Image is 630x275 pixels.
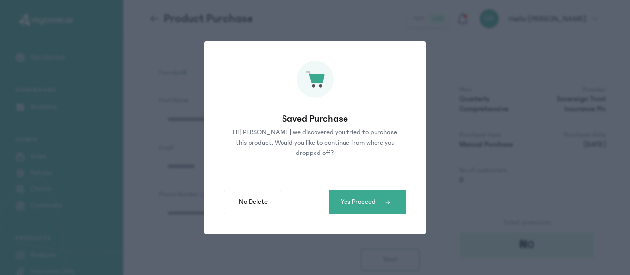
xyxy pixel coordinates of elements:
span: No Delete [239,197,268,207]
p: Saved Purchase [224,112,406,125]
button: No Delete [224,190,282,214]
span: Yes Proceed [341,197,376,207]
p: Hi [PERSON_NAME] we discovered you tried to purchase this product. Would you like to continue fro... [232,127,398,158]
button: Yes Proceed [329,190,406,214]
